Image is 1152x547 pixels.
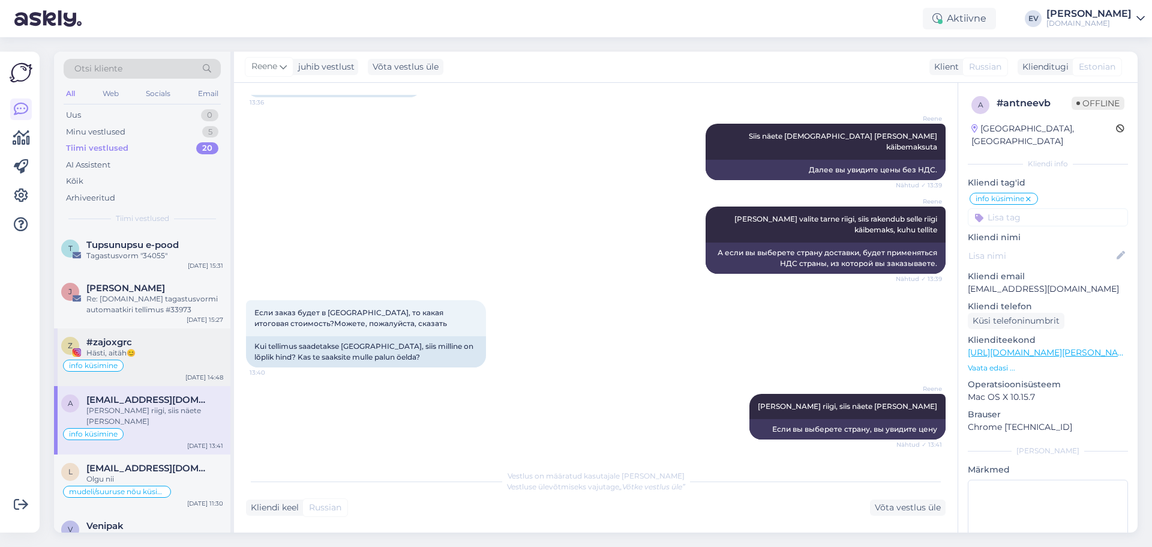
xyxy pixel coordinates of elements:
span: Vestluse ülevõtmiseks vajutage [507,482,685,491]
div: Re: [DOMAIN_NAME] tagastusvormi automaatkiri tellimus #33973 [86,294,223,315]
p: Kliendi nimi [968,231,1128,244]
span: Venipak [86,521,124,531]
div: [DATE] 13:41 [187,441,223,450]
div: Uus [66,109,81,121]
span: [PERSON_NAME] valite tarne riigi, siis rakendub selle riigi käibemaks, kuhu tellite [734,214,939,234]
div: 5 [202,126,218,138]
span: Siis näete [DEMOGRAPHIC_DATA] [PERSON_NAME] käibemaksuta [749,131,939,151]
span: J [68,287,72,296]
div: Arhiveeritud [66,192,115,204]
div: AI Assistent [66,159,110,171]
div: Web [100,86,121,101]
div: А если вы выберете страну доставки, будет применяться НДС страны, из которой вы заказываете. [706,243,946,274]
div: [DATE] 15:31 [188,261,223,270]
div: Kliendi keel [246,501,299,514]
input: Lisa nimi [968,249,1114,262]
div: Küsi telefoninumbrit [968,313,1064,329]
p: Brauser [968,408,1128,421]
span: mudeli/suuruse nõu küsimine [69,488,165,495]
span: Jelena Kadak [86,283,165,294]
div: Võta vestlus üle [870,500,946,516]
p: Kliendi email [968,270,1128,283]
div: [PERSON_NAME] [1046,9,1132,19]
p: Chrome [TECHNICAL_ID] [968,421,1128,434]
span: l [68,467,73,476]
div: [PERSON_NAME] riigi, siis näete [PERSON_NAME] [86,405,223,427]
span: Если заказ будет в [GEOGRAPHIC_DATA], то какая итоговая стоимость?Можете, пожалуйста, сказать [254,308,447,328]
span: Vestlus on määratud kasutajale [PERSON_NAME] [508,471,685,480]
div: Hästi, aitäh😊 [86,348,223,358]
div: EV [1025,10,1042,27]
span: 13:36 [250,98,295,107]
span: Reene [251,60,277,73]
a: [URL][DOMAIN_NAME][PERSON_NAME] [968,347,1133,358]
p: Vaata edasi ... [968,363,1128,373]
div: Tiimi vestlused [66,142,128,154]
div: Email [196,86,221,101]
span: arinapiter77@gmail.com [86,394,211,405]
span: T [68,244,73,253]
div: Klient [929,61,959,73]
div: Tagastusvorm "34055" [86,250,223,261]
span: liisuviilup@hotmail.com [86,463,211,474]
span: 13:40 [250,368,295,377]
span: Reene [897,197,942,206]
div: [GEOGRAPHIC_DATA], [GEOGRAPHIC_DATA] [971,122,1116,148]
p: [EMAIL_ADDRESS][DOMAIN_NAME] [968,283,1128,295]
span: info küsimine [69,362,118,369]
span: Nähtud ✓ 13:41 [896,440,942,449]
div: Olgu nii [86,474,223,485]
span: Otsi kliente [74,62,122,75]
span: Nähtud ✓ 13:39 [896,274,942,283]
div: 20 [196,142,218,154]
a: [PERSON_NAME][DOMAIN_NAME] [1046,9,1145,28]
div: Aktiivne [923,8,996,29]
span: info küsimine [69,431,118,438]
div: # antneevb [997,96,1072,110]
p: Klienditeekond [968,334,1128,346]
span: V [68,525,73,534]
div: juhib vestlust [293,61,355,73]
input: Lisa tag [968,208,1128,226]
i: „Võtke vestlus üle” [619,482,685,491]
div: [PERSON_NAME] [968,446,1128,456]
div: Если вы выберете страну, вы увидите цену [749,419,946,440]
p: Märkmed [968,464,1128,476]
p: Operatsioonisüsteem [968,378,1128,391]
span: Tiimi vestlused [116,213,169,224]
span: z [68,341,73,350]
span: a [68,399,73,408]
p: Mac OS X 10.15.7 [968,391,1128,403]
span: [PERSON_NAME] riigi, siis näete [PERSON_NAME] [758,402,937,411]
span: Reene [897,114,942,123]
span: Russian [309,501,341,514]
div: Kliendi info [968,159,1128,169]
img: Askly Logo [10,61,32,84]
span: Estonian [1079,61,1115,73]
p: Kliendi telefon [968,300,1128,313]
div: [DATE] 14:48 [185,373,223,382]
div: Socials [143,86,173,101]
span: Russian [969,61,1001,73]
div: All [64,86,77,101]
span: Tupsunupsu e-pood [86,240,179,250]
div: Võta vestlus üle [368,59,443,75]
span: #zajoxgrc [86,337,132,348]
div: Далее вы увидите цены без НДС. [706,160,946,180]
p: Kliendi tag'id [968,177,1128,189]
span: Reene [897,384,942,393]
div: Kui tellimus saadetakse [GEOGRAPHIC_DATA], siis milline on lõplik hind? Kas te saaksite mulle pal... [246,336,486,367]
div: [DATE] 11:30 [187,499,223,508]
div: [DOMAIN_NAME] [1046,19,1132,28]
div: Minu vestlused [66,126,125,138]
div: 0 [201,109,218,121]
span: a [978,100,983,109]
div: Klienditugi [1018,61,1069,73]
span: Nähtud ✓ 13:39 [896,181,942,190]
div: [DATE] 15:27 [187,315,223,324]
span: Offline [1072,97,1124,110]
span: info küsimine [976,195,1024,202]
div: Kõik [66,175,83,187]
